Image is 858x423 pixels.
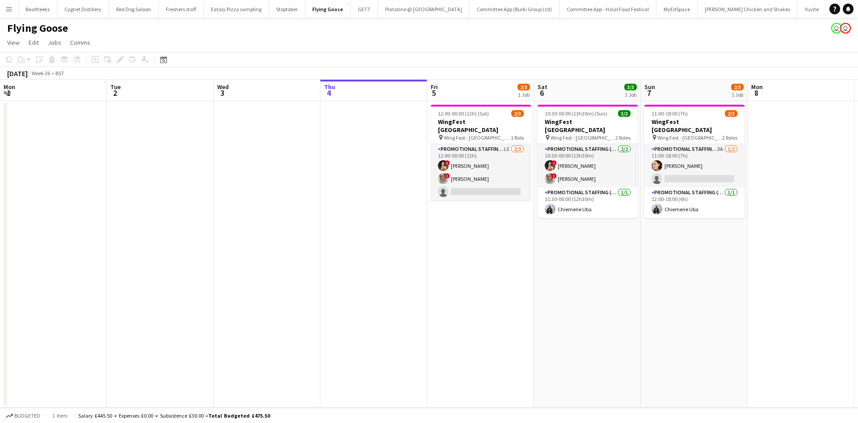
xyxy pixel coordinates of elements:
span: 2/3 [511,110,524,117]
span: 2 Roles [615,134,631,141]
span: 2/3 [517,84,530,90]
span: 3/3 [618,110,631,117]
app-card-role: Promotional Staffing (Brand Ambassadors)1I2/312:00-00:00 (12h)![PERSON_NAME]![PERSON_NAME] [431,144,531,201]
div: BST [55,70,64,77]
span: 2 [109,88,121,98]
span: ! [445,173,450,179]
span: 7 [643,88,655,98]
span: Sat [538,83,547,91]
span: Fri [431,83,438,91]
span: Comms [70,38,90,47]
h3: WingFest [GEOGRAPHIC_DATA] [431,118,531,134]
span: View [7,38,20,47]
button: Beatfreeks [18,0,57,18]
span: Jobs [48,38,61,47]
button: Eataly Pizza sampling [204,0,269,18]
button: Committee App - Halal Food Festival [559,0,656,18]
span: Wing Fest - [GEOGRAPHIC_DATA] [444,134,511,141]
span: 3 [216,88,229,98]
button: GETT [351,0,378,18]
button: Cygnet Distillery [57,0,109,18]
span: 12:00-00:00 (12h) (Sat) [438,110,489,117]
button: Platatine @ [GEOGRAPHIC_DATA] [378,0,470,18]
button: Budgeted [4,411,42,421]
span: ! [445,160,450,166]
button: Freshers staff [159,0,204,18]
span: Week 36 [29,70,52,77]
span: 8 [750,88,763,98]
span: Total Budgeted £475.50 [208,412,270,419]
span: Tue [110,83,121,91]
app-card-role: Promotional Staffing (Brand Ambassadors)2/210:30-00:00 (13h30m)![PERSON_NAME]![PERSON_NAME] [538,144,638,188]
span: Wing Fest - [GEOGRAPHIC_DATA] [657,134,722,141]
div: Salary £445.50 + Expenses £0.00 + Subsistence £30.00 = [78,412,270,419]
a: Jobs [44,37,65,48]
div: 1 Job [732,91,743,98]
h3: WingFest [GEOGRAPHIC_DATA] [644,118,744,134]
h3: WingFest [GEOGRAPHIC_DATA] [538,118,638,134]
app-card-role: Promotional Staffing (Brand Ambassadors)1/111:30-00:00 (12h30m)Chiemerie Uba [538,188,638,218]
span: Edit [29,38,39,47]
app-card-role: Promotional Staffing (Brand Ambassadors)3A1/211:00-18:00 (7h)[PERSON_NAME] [644,144,744,188]
span: 1 item [49,412,71,419]
span: 5 [429,88,438,98]
a: Edit [25,37,42,48]
span: 2/3 [725,110,737,117]
span: Thu [324,83,335,91]
span: 1 [2,88,15,98]
span: 2 Roles [722,134,737,141]
div: [DATE] [7,69,28,78]
span: ! [551,160,557,166]
span: 10:30-00:00 (13h30m) (Sun) [545,110,607,117]
span: Wed [217,83,229,91]
span: 3/3 [624,84,637,90]
button: Red Dog Saloon [109,0,159,18]
button: Stoptober [269,0,305,18]
button: MyEdSpace [656,0,698,18]
button: Yuvite [798,0,826,18]
app-user-avatar: Spencer Blackwell [840,23,851,34]
span: Mon [751,83,763,91]
span: 11:00-18:00 (7h) [652,110,688,117]
span: Mon [4,83,15,91]
h1: Flying Goose [7,21,68,35]
span: 6 [536,88,547,98]
a: Comms [67,37,94,48]
app-job-card: 11:00-18:00 (7h)2/3WingFest [GEOGRAPHIC_DATA] Wing Fest - [GEOGRAPHIC_DATA]2 RolesPromotional Sta... [644,105,744,218]
div: 1 Job [625,91,636,98]
span: 1 Role [511,134,524,141]
button: Committee App (Burki Group Ltd) [470,0,559,18]
span: ! [551,173,557,179]
app-job-card: 12:00-00:00 (12h) (Sat)2/3WingFest [GEOGRAPHIC_DATA] Wing Fest - [GEOGRAPHIC_DATA]1 RolePromotion... [431,105,531,201]
button: [PERSON_NAME] Chicken and Shakes [698,0,798,18]
app-job-card: 10:30-00:00 (13h30m) (Sun)3/3WingFest [GEOGRAPHIC_DATA] Wing Fest - [GEOGRAPHIC_DATA]2 RolesPromo... [538,105,638,218]
span: 2/3 [731,84,744,90]
app-card-role: Promotional Staffing (Brand Ambassadors)1/112:00-18:00 (6h)Chiemerie Uba [644,188,744,218]
app-user-avatar: habon mohamed [831,23,842,34]
div: 1 Job [518,91,530,98]
span: Sun [644,83,655,91]
span: Wing Fest - [GEOGRAPHIC_DATA] [551,134,615,141]
span: 4 [323,88,335,98]
a: View [4,37,23,48]
span: Budgeted [14,413,40,419]
button: Flying Goose [305,0,351,18]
